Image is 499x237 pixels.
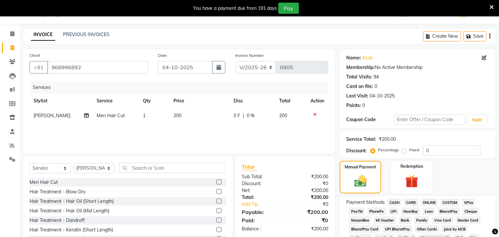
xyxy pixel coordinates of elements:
span: PhonePe [367,207,386,215]
div: Hair Treatment - Hair Oil (Short Length) [30,198,114,205]
button: Create New [423,31,461,41]
a: INVOICE [31,29,55,41]
input: Enter Offer / Coupon Code [394,115,465,125]
div: Hair Treatment - Blow Dry [30,188,85,195]
input: Search by Name/Mobile/Email/Code [47,61,148,74]
div: Membership: [346,64,375,71]
label: Redemption [400,163,423,169]
div: Men Hair Cut [30,179,58,186]
div: Balance : [237,226,285,232]
a: PREVIOUS INVOICES [63,32,109,37]
div: Hair Treatment - Dandroff [30,217,85,224]
label: Invoice Number [235,53,264,58]
span: BharatPay [438,207,460,215]
a: Add Tip [237,201,293,208]
span: Visa Card [432,216,453,224]
label: Manual Payment [345,164,376,170]
div: ₹0 [285,180,333,187]
span: CUSTOM [441,199,460,206]
span: UPI BharatPay [383,225,412,233]
div: Services [30,81,333,94]
label: Client [30,53,40,58]
span: Payment Methods [346,199,385,206]
span: Bank [399,216,412,224]
div: Discount: [346,147,367,154]
img: _gift.svg [401,173,422,189]
span: Master Card [456,216,481,224]
span: NearBuy [401,207,420,215]
div: Discount: [237,180,285,187]
a: Kesh [362,54,373,61]
div: Sub Total: [237,173,285,180]
span: Family [414,216,430,224]
div: Coupon Code [346,116,394,123]
span: 200 [173,113,181,118]
div: ₹200.00 [285,194,333,201]
div: Last Visit: [346,93,368,99]
th: Qty [139,94,170,108]
div: Hair Treatment - Hair Oil (Mid Length) [30,207,109,214]
button: Save [464,31,487,41]
span: CARD [404,199,418,206]
span: Men Hair Cut [97,113,125,118]
span: PayTM [349,207,365,215]
div: ₹200.00 [285,187,333,194]
th: Action [306,94,328,108]
div: Total Visits: [346,74,372,80]
th: Stylist [30,94,93,108]
span: Cheque [463,207,479,215]
div: ₹200.00 [285,208,333,216]
div: Total: [237,194,285,201]
div: Hair Treatment - Keratin (Short Length) [30,226,113,233]
span: UPI [389,207,399,215]
span: MI Voucher [374,216,396,224]
img: _cash.svg [351,174,371,188]
button: Apply [468,115,487,125]
span: 0 F [234,112,240,119]
span: ONLINE [421,199,438,206]
button: Pay [278,3,299,14]
div: ₹200.00 [285,173,333,180]
span: Loan [422,207,435,215]
button: +91 [30,61,48,74]
th: Service [93,94,139,108]
th: Disc [230,94,275,108]
span: Juice by MCB [442,225,468,233]
span: GPay [462,199,475,206]
span: Total [242,163,257,170]
span: 200 [279,113,287,118]
label: Fixed [409,147,419,153]
span: [PERSON_NAME] [34,113,70,118]
div: ₹200.00 [379,136,396,143]
span: Other Cards [415,225,439,233]
span: 0 % [247,112,255,119]
div: Name: [346,54,361,61]
th: Total [275,94,306,108]
span: CASH [387,199,401,206]
input: Search or Scan [119,163,226,173]
div: Points: [346,102,361,109]
div: ₹200.00 [285,226,333,232]
label: Percentage [378,147,399,153]
div: Net: [237,187,285,194]
div: No Active Membership [346,64,489,71]
div: ₹0 [293,201,333,208]
span: | [243,112,244,119]
span: BharatPay Card [349,225,380,233]
div: Payable: [237,208,285,216]
div: 04-10-2025 [370,93,395,99]
div: Service Total: [346,136,376,143]
div: Card on file: [346,83,373,90]
th: Price [170,94,230,108]
div: 0 [362,102,365,109]
div: ₹0 [285,216,333,224]
div: 94 [374,74,379,80]
label: Date [158,53,167,58]
span: MosamBee [349,216,371,224]
div: You have a payment due from 191 days [193,5,277,12]
div: 0 [374,83,377,90]
div: Paid: [237,216,285,224]
span: 1 [143,113,146,118]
